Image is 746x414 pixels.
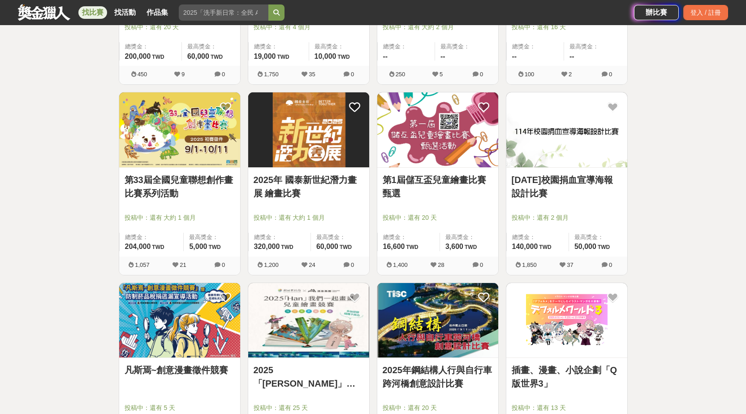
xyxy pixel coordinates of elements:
span: 5 [440,71,443,78]
span: 投稿中：還有 2 個月 [512,213,622,222]
a: Cover Image [506,92,627,168]
a: 辦比賽 [634,5,679,20]
img: Cover Image [248,283,369,358]
a: Cover Image [119,92,240,168]
span: 投稿中：還有 20 天 [383,403,493,413]
span: TWD [465,244,477,250]
span: 16,600 [383,243,405,250]
img: Cover Image [506,283,627,358]
span: 投稿中：還有 大約 2 個月 [383,22,493,32]
a: 2025「[PERSON_NAME]」我們一起畫畫 [254,363,364,390]
span: TWD [539,244,551,250]
span: 投稿中：還有 13 天 [512,403,622,413]
span: 總獎金： [383,233,434,242]
a: 作品集 [143,6,172,19]
span: 250 [396,71,405,78]
span: 35 [309,71,315,78]
span: 0 [609,71,612,78]
span: TWD [152,244,164,250]
a: 2025年鋼結構人行與自行車跨河橋創意設計比賽 [383,363,493,390]
span: TWD [277,54,289,60]
span: 1,850 [522,261,537,268]
span: 1,057 [135,261,150,268]
span: 最高獎金： [445,233,493,242]
span: TWD [337,54,349,60]
a: [DATE]校園捐血宣導海報設計比賽 [512,173,622,200]
a: 找比賽 [78,6,107,19]
span: 1,750 [264,71,279,78]
div: 登入 / 註冊 [683,5,728,20]
span: -- [512,52,517,60]
span: 21 [180,261,186,268]
span: 最高獎金： [569,42,622,51]
a: 第33屆全國兒童聯想創作畫比賽系列活動 [125,173,235,200]
span: -- [569,52,574,60]
span: 0 [222,261,225,268]
span: 140,000 [512,243,538,250]
span: 總獎金： [512,233,563,242]
input: 2025「洗手新日常：全民 ALL IN」洗手歌全台徵選 [179,4,268,21]
span: 1,200 [264,261,279,268]
span: 0 [351,71,354,78]
span: TWD [208,244,220,250]
a: 2025年 國泰新世紀潛力畫展 繪畫比賽 [254,173,364,200]
a: Cover Image [377,92,498,168]
a: 插畫、漫畫、小說企劃「Q版世界3」 [512,363,622,390]
span: TWD [598,244,610,250]
span: 0 [351,261,354,268]
span: 9 [181,71,185,78]
span: 最高獎金： [440,42,493,51]
span: TWD [340,244,352,250]
span: 總獎金： [254,233,305,242]
span: 投稿中：還有 大約 1 個月 [254,213,364,222]
span: 10,000 [315,52,336,60]
span: 24 [309,261,315,268]
a: 第1屆儲互盃兒童繪畫比賽甄選 [383,173,493,200]
span: 320,000 [254,243,280,250]
span: TWD [281,244,293,250]
img: Cover Image [377,283,498,358]
span: 投稿中：還有 5 天 [125,403,235,413]
span: 1,400 [393,261,408,268]
span: 總獎金： [254,42,303,51]
img: Cover Image [119,283,240,358]
span: 50,000 [574,243,596,250]
span: 100 [525,71,535,78]
span: 37 [567,261,573,268]
span: 總獎金： [125,42,176,51]
span: 投稿中：還有 20 天 [383,213,493,222]
span: 60,000 [316,243,338,250]
span: 總獎金： [383,42,430,51]
span: TWD [406,244,418,250]
span: 總獎金： [125,233,178,242]
span: -- [383,52,388,60]
span: 投稿中：還有 16 天 [512,22,622,32]
span: 3,600 [445,243,463,250]
span: 0 [609,261,612,268]
img: Cover Image [506,92,627,167]
img: Cover Image [377,92,498,167]
span: TWD [152,54,164,60]
img: Cover Image [248,92,369,167]
span: 0 [222,71,225,78]
span: 總獎金： [512,42,559,51]
span: 最高獎金： [315,42,364,51]
span: 投稿中：還有 20 天 [125,22,235,32]
a: Cover Image [248,92,369,168]
span: 投稿中：還有 大約 1 個月 [125,213,235,222]
span: TWD [211,54,223,60]
span: 最高獎金： [316,233,364,242]
span: 60,000 [187,52,209,60]
span: 最高獎金： [189,233,234,242]
span: 最高獎金： [574,233,622,242]
img: Cover Image [119,92,240,167]
span: 2 [569,71,572,78]
span: 200,000 [125,52,151,60]
span: 28 [438,261,444,268]
span: -- [440,52,445,60]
